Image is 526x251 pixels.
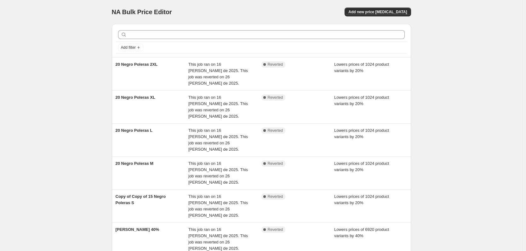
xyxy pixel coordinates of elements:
span: [PERSON_NAME] 40% [116,227,159,232]
span: Reverted [268,62,283,67]
span: Reverted [268,95,283,100]
span: 20 Negro Poleras L [116,128,153,133]
span: Lowers prices of 1024 product variants by 20% [334,95,389,106]
button: Add new price [MEDICAL_DATA] [345,8,411,16]
span: This job ran on 16 [PERSON_NAME] de 2025. This job was reverted on 26 [PERSON_NAME] de 2025. [188,95,248,119]
span: Copy of Copy of 15 Negro Poleras S [116,194,166,205]
span: Reverted [268,161,283,166]
span: Add new price [MEDICAL_DATA] [348,9,407,14]
span: Lowers prices of 6920 product variants by 40% [334,227,389,238]
span: This job ran on 16 [PERSON_NAME] de 2025. This job was reverted on 26 [PERSON_NAME] de 2025. [188,62,248,86]
button: Add filter [118,44,143,51]
span: Reverted [268,194,283,199]
span: 20 Negro Poleras M [116,161,154,166]
span: Reverted [268,227,283,232]
span: Lowers prices of 1024 product variants by 20% [334,128,389,139]
span: 20 Negro Poleras 2XL [116,62,158,67]
span: Reverted [268,128,283,133]
span: Add filter [121,45,136,50]
span: 20 Negro Poleras XL [116,95,155,100]
span: Lowers prices of 1024 product variants by 20% [334,161,389,172]
span: This job ran on 16 [PERSON_NAME] de 2025. This job was reverted on 26 [PERSON_NAME] de 2025. [188,161,248,185]
span: NA Bulk Price Editor [112,8,172,15]
span: This job ran on 16 [PERSON_NAME] de 2025. This job was reverted on 26 [PERSON_NAME] de 2025. [188,128,248,152]
span: This job ran on 16 [PERSON_NAME] de 2025. This job was reverted on 26 [PERSON_NAME] de 2025. [188,227,248,251]
span: This job ran on 16 [PERSON_NAME] de 2025. This job was reverted on 26 [PERSON_NAME] de 2025. [188,194,248,218]
span: Lowers prices of 1024 product variants by 20% [334,194,389,205]
span: Lowers prices of 1024 product variants by 20% [334,62,389,73]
